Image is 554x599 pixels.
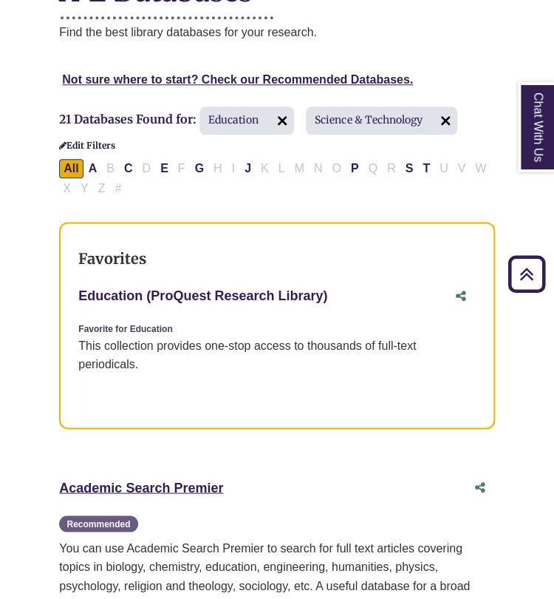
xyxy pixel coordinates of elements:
[191,159,208,178] button: Filter Results G
[446,282,476,311] button: Share this database
[59,23,495,42] p: Find the best library databases for your research.
[78,288,327,303] a: Education (ProQuest Research Library)
[78,322,476,336] div: Favorite for Education
[84,159,102,178] button: Filter Results A
[59,480,223,495] a: Academic Search Premier
[156,159,173,178] button: Filter Results E
[434,109,457,132] img: arr097.svg
[306,106,457,135] span: Science & Technology
[59,159,83,178] button: All
[59,515,137,532] span: Recommended
[120,159,137,178] button: Filter Results C
[199,106,294,135] span: Education
[270,109,294,132] img: arr097.svg
[418,159,434,178] button: Filter Results T
[503,264,550,284] a: Back to Top
[59,141,115,151] a: Edit Filters
[62,73,413,86] a: Not sure where to start? Check our Recommended Databases.
[240,159,256,178] button: Filter Results J
[346,159,363,178] button: Filter Results P
[78,250,476,268] h3: Favorites
[78,336,476,374] p: This collection provides one-stop access to thousands of full-text periodicals.
[59,161,492,194] div: Alpha-list to filter by first letter of database name
[59,112,196,126] span: 21 Databases Found for:
[465,473,495,501] button: Share this database
[401,159,418,178] button: Filter Results S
